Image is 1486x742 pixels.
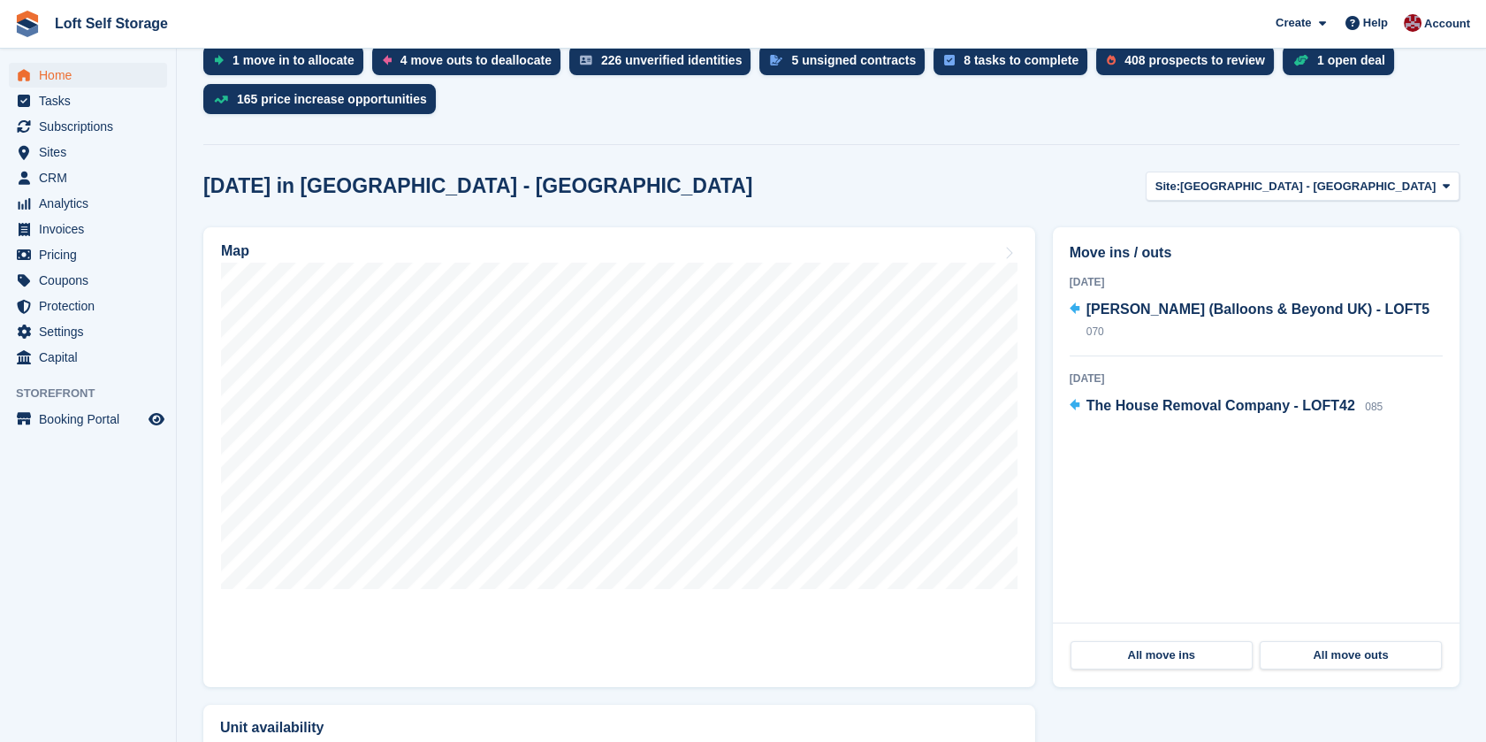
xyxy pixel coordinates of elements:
a: menu [9,165,167,190]
a: menu [9,63,167,88]
h2: Move ins / outs [1070,242,1443,264]
span: CRM [39,165,145,190]
span: [GEOGRAPHIC_DATA] - [GEOGRAPHIC_DATA] [1180,178,1436,195]
span: The House Removal Company - LOFT42 [1086,398,1355,413]
span: Settings [39,319,145,344]
div: 1 move in to allocate [232,53,354,67]
a: menu [9,242,167,267]
span: Site: [1155,178,1180,195]
div: [DATE] [1070,371,1443,386]
a: 4 move outs to deallocate [372,45,569,84]
div: 408 prospects to review [1124,53,1265,67]
span: 085 [1365,401,1383,413]
a: menu [9,217,167,241]
button: Site: [GEOGRAPHIC_DATA] - [GEOGRAPHIC_DATA] [1146,172,1459,201]
span: Protection [39,294,145,318]
img: contract_signature_icon-13c848040528278c33f63329250d36e43548de30e8caae1d1a13099fd9432cc5.svg [770,55,782,65]
a: menu [9,114,167,139]
div: 165 price increase opportunities [237,92,427,106]
a: menu [9,268,167,293]
a: menu [9,88,167,113]
span: Tasks [39,88,145,113]
span: Pricing [39,242,145,267]
div: [DATE] [1070,274,1443,290]
a: 8 tasks to complete [934,45,1096,84]
a: 226 unverified identities [569,45,760,84]
a: Map [203,227,1035,687]
a: menu [9,345,167,370]
img: task-75834270c22a3079a89374b754ae025e5fb1db73e45f91037f5363f120a921f8.svg [944,55,955,65]
span: Account [1424,15,1470,33]
img: move_ins_to_allocate_icon-fdf77a2bb77ea45bf5b3d319d69a93e2d87916cf1d5bf7949dd705db3b84f3ca.svg [214,55,224,65]
h2: Unit availability [220,720,324,736]
img: move_outs_to_deallocate_icon-f764333ba52eb49d3ac5e1228854f67142a1ed5810a6f6cc68b1a99e826820c5.svg [383,55,392,65]
img: deal-1b604bf984904fb50ccaf53a9ad4b4a5d6e5aea283cecdc64d6e3604feb123c2.svg [1293,54,1308,66]
a: menu [9,407,167,432]
a: Preview store [146,409,167,430]
img: prospect-51fa495bee0391a8d652442698ab0144808aea92771e9ea1ae160a38d050c398.svg [1107,55,1116,65]
img: price_increase_opportunities-93ffe204e8149a01c8c9dc8f82e8f89637d9d84a8eef4429ea346261dce0b2c0.svg [214,96,228,103]
a: 1 open deal [1283,45,1403,84]
h2: Map [221,243,249,259]
span: Coupons [39,268,145,293]
span: Create [1276,14,1311,32]
span: Invoices [39,217,145,241]
span: Help [1363,14,1388,32]
a: Loft Self Storage [48,9,175,38]
span: Booking Portal [39,407,145,432]
a: 165 price increase opportunities [203,84,445,123]
a: menu [9,294,167,318]
a: All move ins [1071,641,1253,669]
img: James Johnson [1404,14,1421,32]
a: All move outs [1260,641,1442,669]
a: The House Removal Company - LOFT42 085 [1070,395,1383,418]
span: Analytics [39,191,145,216]
div: 4 move outs to deallocate [400,53,552,67]
a: 5 unsigned contracts [759,45,934,84]
h2: [DATE] in [GEOGRAPHIC_DATA] - [GEOGRAPHIC_DATA] [203,174,752,198]
a: 408 prospects to review [1096,45,1283,84]
span: [PERSON_NAME] (Balloons & Beyond UK) - LOFT5 [1086,302,1429,317]
div: 226 unverified identities [601,53,743,67]
div: 8 tasks to complete [964,53,1078,67]
a: menu [9,319,167,344]
img: verify_identity-adf6edd0f0f0b5bbfe63781bf79b02c33cf7c696d77639b501bdc392416b5a36.svg [580,55,592,65]
a: menu [9,191,167,216]
span: Storefront [16,385,176,402]
a: [PERSON_NAME] (Balloons & Beyond UK) - LOFT5 070 [1070,299,1443,343]
span: 070 [1086,325,1104,338]
img: stora-icon-8386f47178a22dfd0bd8f6a31ec36ba5ce8667c1dd55bd0f319d3a0aa187defe.svg [14,11,41,37]
div: 5 unsigned contracts [791,53,916,67]
a: 1 move in to allocate [203,45,372,84]
span: Subscriptions [39,114,145,139]
span: Capital [39,345,145,370]
div: 1 open deal [1317,53,1385,67]
span: Sites [39,140,145,164]
span: Home [39,63,145,88]
a: menu [9,140,167,164]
